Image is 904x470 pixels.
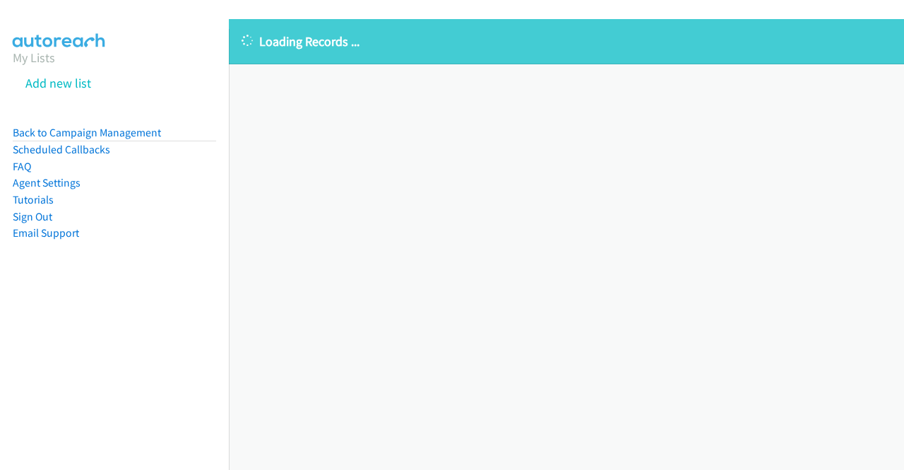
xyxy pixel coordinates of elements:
a: Agent Settings [13,176,81,189]
p: Loading Records ... [242,32,891,51]
a: My Lists [13,49,55,66]
a: Add new list [25,75,91,91]
a: Sign Out [13,210,52,223]
a: Scheduled Callbacks [13,143,110,156]
a: Email Support [13,226,79,240]
a: FAQ [13,160,31,173]
a: Back to Campaign Management [13,126,161,139]
a: Tutorials [13,193,54,206]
